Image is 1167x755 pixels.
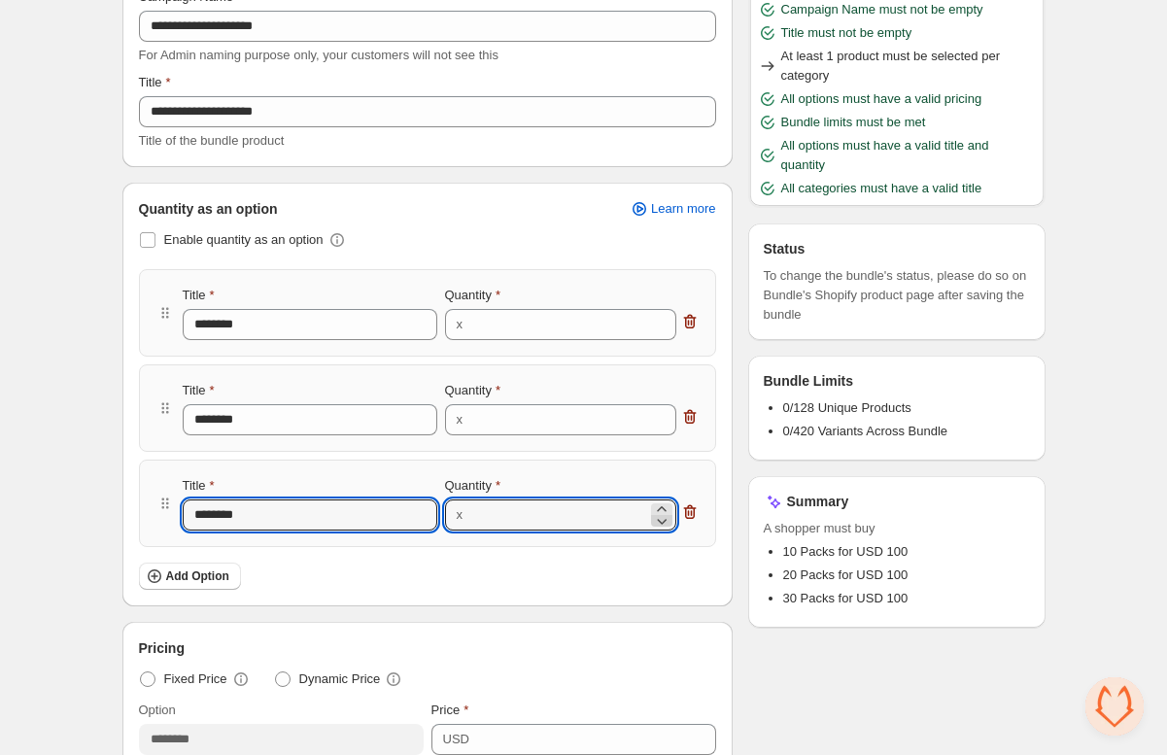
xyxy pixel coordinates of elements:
button: Add Option [139,563,241,590]
label: Option [139,701,176,720]
span: Bundle limits must be met [781,113,926,132]
span: Fixed Price [164,669,227,689]
span: All options must have a valid pricing [781,89,982,109]
div: USD [443,730,469,749]
div: x [457,315,463,334]
span: Dynamic Price [299,669,381,689]
span: Title must not be empty [781,23,912,43]
label: Price [431,701,469,720]
a: Open chat [1085,677,1144,736]
label: Quantity [445,476,500,496]
span: For Admin naming purpose only, your customers will not see this [139,48,498,62]
h3: Summary [787,492,849,511]
label: Title [183,476,215,496]
label: Title [183,286,215,305]
span: Pricing [139,638,185,658]
a: Learn more [618,195,727,223]
span: Learn more [651,201,715,217]
li: 30 Packs for USD 100 [783,589,1030,608]
span: All options must have a valid title and quantity [781,136,1036,175]
span: Title of the bundle product [139,133,285,148]
label: Title [183,381,215,400]
span: All categories must have a valid title [781,179,982,198]
span: At least 1 product must be selected per category [781,47,1036,86]
span: Add Option [166,568,229,584]
h3: Bundle Limits [764,371,854,391]
div: x [457,505,463,525]
span: 0/128 Unique Products [783,400,911,415]
label: Quantity [445,381,500,400]
h3: Status [764,239,806,258]
label: Title [139,73,171,92]
li: 20 Packs for USD 100 [783,566,1030,585]
span: Quantity as an option [139,199,278,219]
li: 10 Packs for USD 100 [783,542,1030,562]
span: A shopper must buy [764,519,1030,538]
span: Enable quantity as an option [164,232,324,247]
label: Quantity [445,286,500,305]
span: To change the bundle's status, please do so on Bundle's Shopify product page after saving the bundle [764,266,1030,325]
span: 0/420 Variants Across Bundle [783,424,948,438]
div: x [457,410,463,429]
